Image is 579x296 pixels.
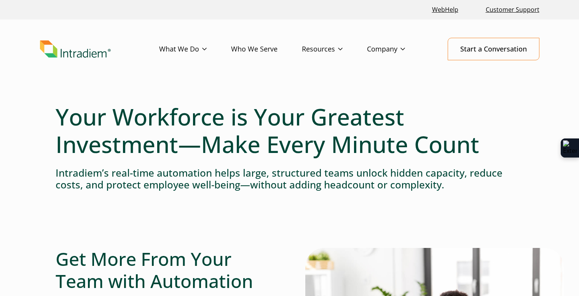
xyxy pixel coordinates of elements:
h2: Get More From Your Team with Automation [56,248,274,292]
a: Resources [302,38,367,60]
a: What We Do [159,38,231,60]
a: Link to homepage of Intradiem [40,40,159,58]
a: Link opens in a new window [429,2,461,18]
h4: Intradiem’s real-time automation helps large, structured teams unlock hidden capacity, reduce cos... [56,167,524,191]
a: Customer Support [483,2,542,18]
img: Extension Icon [563,140,577,156]
a: Company [367,38,429,60]
a: Start a Conversation [448,38,539,60]
h1: Your Workforce is Your Greatest Investment—Make Every Minute Count [56,103,524,158]
img: Intradiem [40,40,111,58]
a: Who We Serve [231,38,302,60]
